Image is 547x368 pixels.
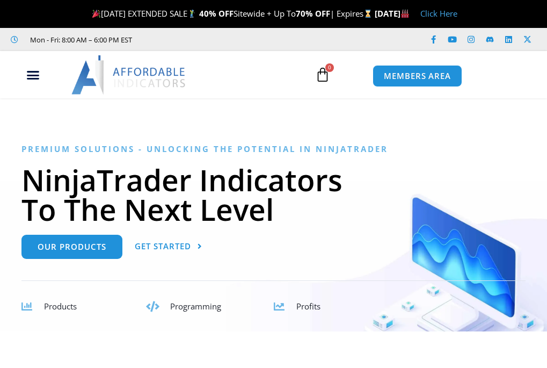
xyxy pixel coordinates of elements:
[140,34,301,45] iframe: Customer reviews powered by Trustpilot
[325,63,334,72] span: 0
[373,65,462,87] a: MEMBERS AREA
[199,8,234,19] strong: 40% OFF
[90,8,374,19] span: [DATE] EXTENDED SALE Sitewide + Up To | Expires
[71,55,187,94] img: LogoAI | Affordable Indicators – NinjaTrader
[375,8,410,19] strong: [DATE]
[21,165,526,224] h1: NinjaTrader Indicators To The Next Level
[27,33,132,46] span: Mon - Fri: 8:00 AM – 6:00 PM EST
[188,10,196,18] img: 🏌️‍♂️
[384,72,451,80] span: MEMBERS AREA
[420,8,457,19] a: Click Here
[170,301,221,312] span: Programming
[21,235,122,259] a: Our Products
[38,243,106,251] span: Our Products
[92,10,100,18] img: 🎉
[135,242,191,250] span: Get Started
[6,65,60,85] div: Menu Toggle
[296,8,330,19] strong: 70% OFF
[21,144,526,154] h6: Premium Solutions - Unlocking the Potential in NinjaTrader
[44,301,77,312] span: Products
[296,301,320,312] span: Profits
[135,235,202,259] a: Get Started
[299,59,346,90] a: 0
[364,10,372,18] img: ⌛
[401,10,409,18] img: 🏭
